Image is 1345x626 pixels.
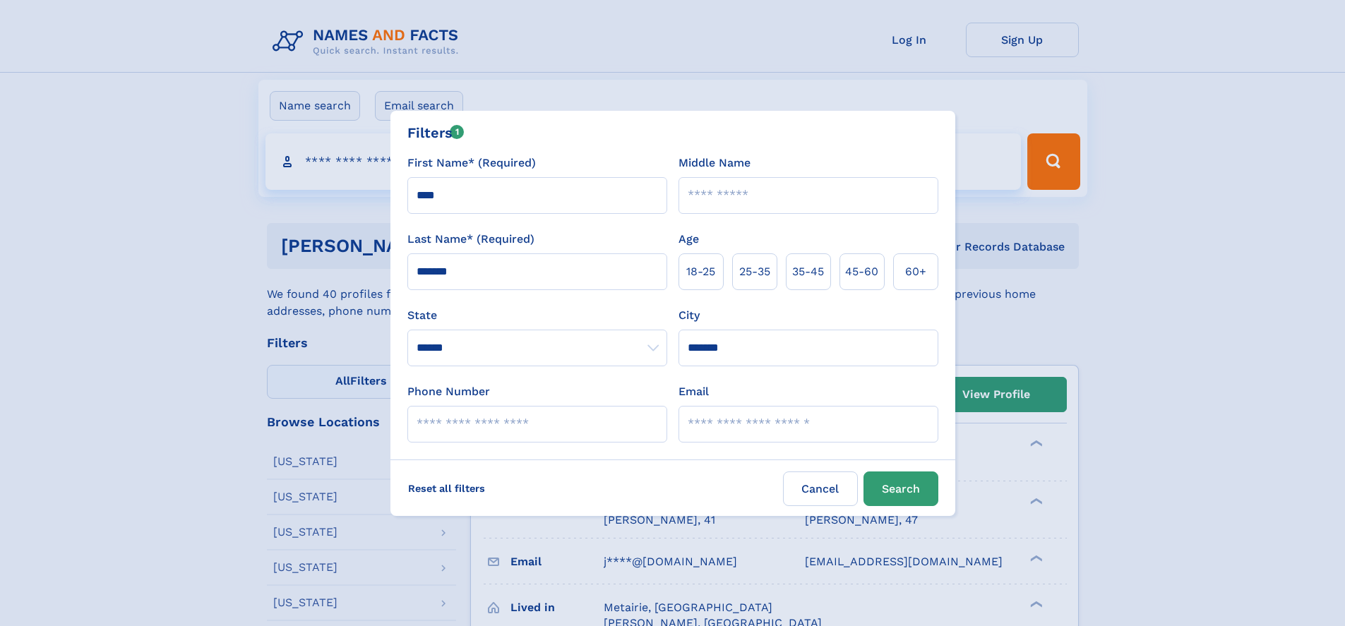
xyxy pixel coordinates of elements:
label: Email [679,383,709,400]
div: Filters [407,122,465,143]
label: Cancel [783,471,858,506]
label: Middle Name [679,155,751,171]
label: Last Name* (Required) [407,231,534,248]
label: Age [679,231,699,248]
label: Phone Number [407,383,490,400]
label: First Name* (Required) [407,155,536,171]
label: Reset all filters [399,471,494,505]
span: 60+ [905,263,926,280]
label: City [679,307,700,324]
label: State [407,307,667,324]
span: 35‑45 [792,263,824,280]
button: Search [863,471,938,506]
span: 45‑60 [845,263,878,280]
span: 18‑25 [686,263,715,280]
span: 25‑35 [739,263,770,280]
